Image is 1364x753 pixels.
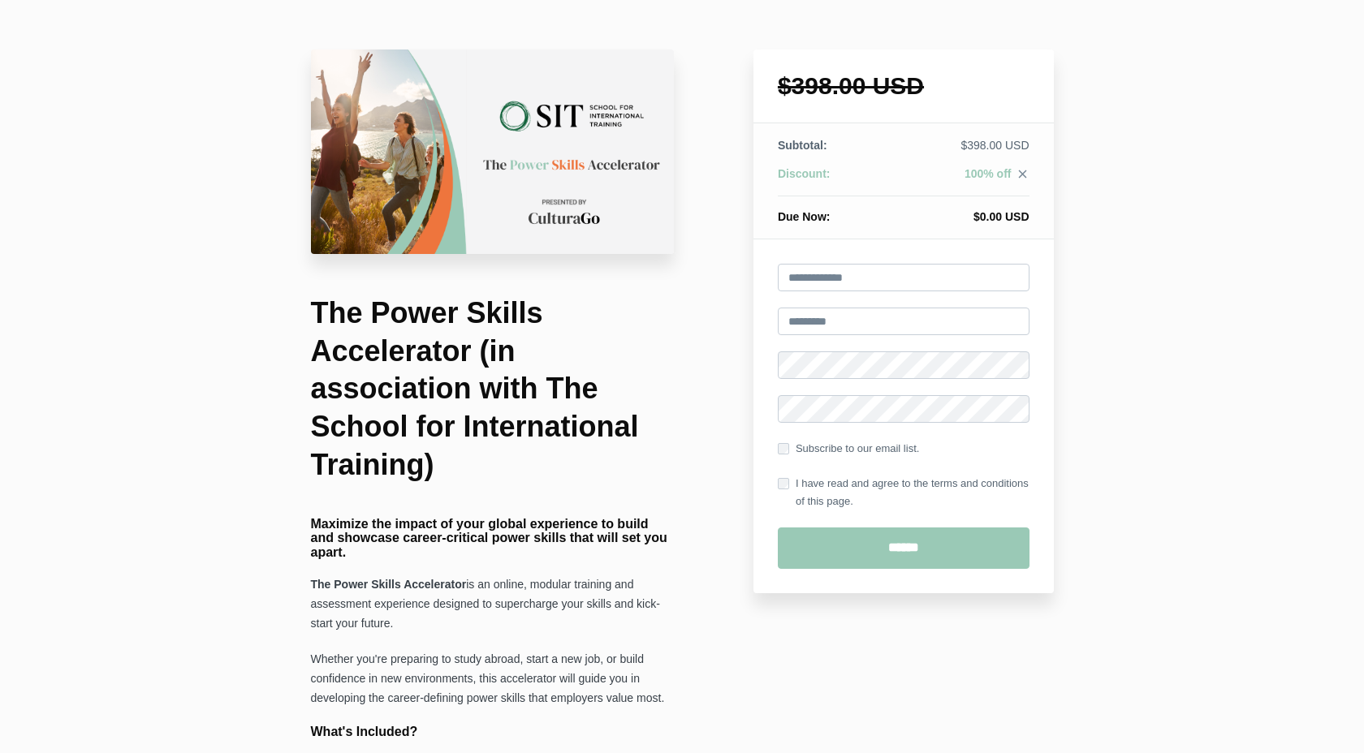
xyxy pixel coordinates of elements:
span: $0.00 USD [973,210,1029,223]
input: I have read and agree to the terms and conditions of this page. [778,478,789,489]
label: Subscribe to our email list. [778,440,919,458]
a: close [1012,167,1029,185]
th: Discount: [778,166,887,196]
h4: Maximize the impact of your global experience to build and showcase career-critical power skills ... [311,517,675,560]
h1: $398.00 USD [778,74,1029,98]
span: Subtotal: [778,139,827,152]
strong: The Power Skills Accelerator [311,578,467,591]
i: close [1016,167,1029,181]
p: Whether you're preparing to study abroad, start a new job, or build confidence in new environment... [311,650,675,708]
input: Subscribe to our email list. [778,443,789,454]
h1: The Power Skills Accelerator (in association with The School for International Training) [311,295,675,484]
h4: What's Included? [311,725,675,739]
td: $398.00 USD [887,137,1029,166]
th: Due Now: [778,196,887,226]
p: is an online, modular training and assessment experience designed to supercharge your skills and ... [311,575,675,634]
label: I have read and agree to the terms and conditions of this page. [778,475,1029,510]
span: 100% off [965,167,1012,180]
img: 85fb1af-be62-5a2c-caf1-d0f1c43b8a70_The_School_for_International_Training.png [311,49,675,254]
